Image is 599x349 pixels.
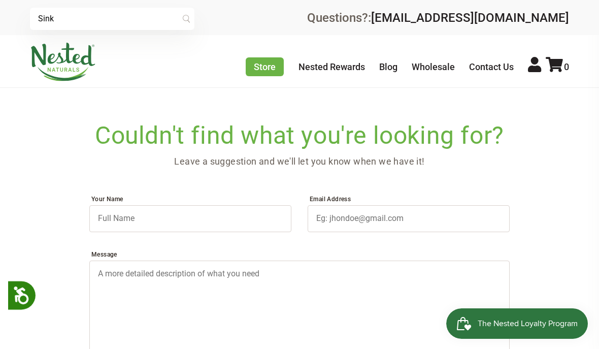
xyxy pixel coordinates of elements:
a: [EMAIL_ADDRESS][DOMAIN_NAME] [371,11,569,25]
input: Full Name [89,205,291,232]
label: Email Address [308,193,510,205]
a: 0 [546,61,569,72]
a: Wholesale [412,61,455,72]
label: Message [89,248,510,261]
input: Eg: jhondoe@gmail.com [308,205,510,232]
iframe: Button to open loyalty program pop-up [446,308,589,339]
img: Nested Naturals [30,43,96,81]
a: Store [246,57,284,76]
a: Nested Rewards [298,61,365,72]
div: Questions?: [307,12,569,24]
a: Blog [379,61,397,72]
input: Try "Sleeping" [30,8,194,30]
span: 0 [564,61,569,72]
p: Leave a suggestion and we'll let you know when we have it! [50,154,549,169]
h2: Couldn't find what you're looking for? [50,124,549,147]
label: Your Name [89,193,291,205]
a: Contact Us [469,61,514,72]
